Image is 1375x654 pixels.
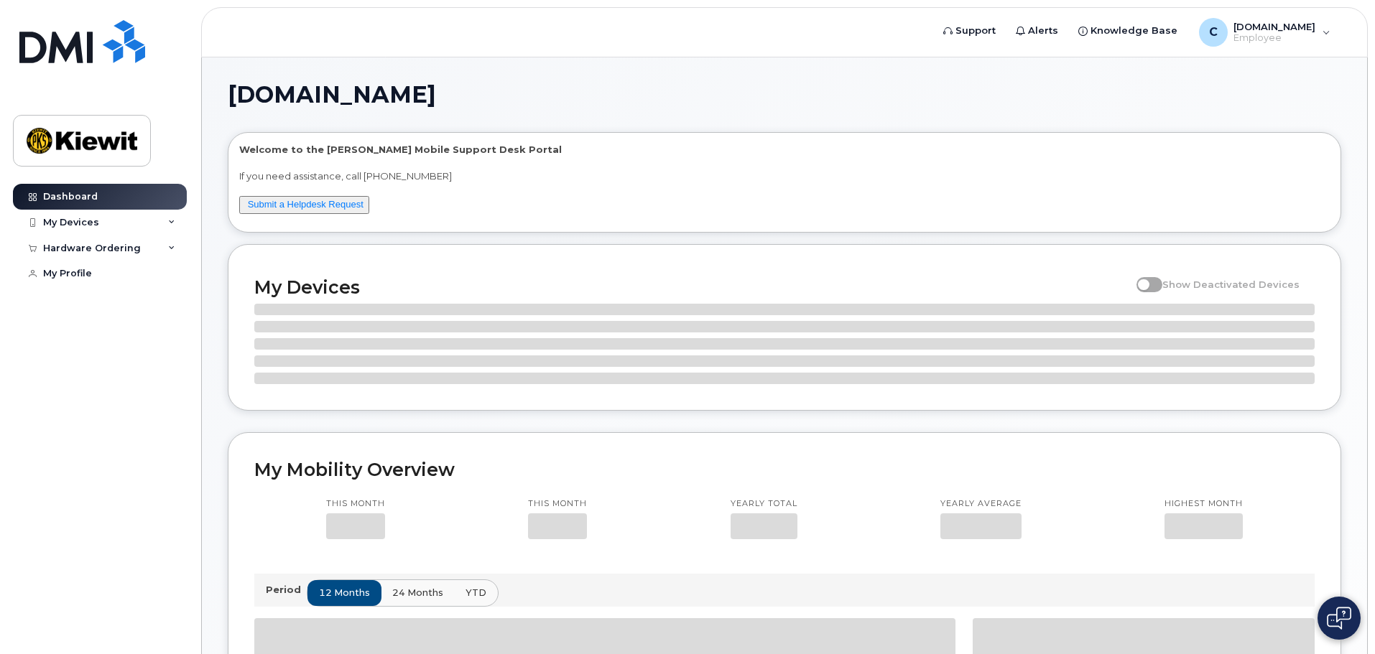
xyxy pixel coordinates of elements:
[239,169,1330,183] p: If you need assistance, call [PHONE_NUMBER]
[326,498,385,510] p: This month
[1136,271,1148,282] input: Show Deactivated Devices
[466,586,486,599] span: YTD
[1165,498,1243,510] p: Highest month
[266,583,307,597] p: Period
[1162,279,1300,290] span: Show Deactivated Devices
[239,143,1330,157] p: Welcome to the [PERSON_NAME] Mobile Support Desk Portal
[392,586,443,599] span: 24 months
[239,196,369,214] button: Submit a Helpdesk Request
[731,498,797,510] p: Yearly total
[248,199,364,210] a: Submit a Helpdesk Request
[228,84,436,106] span: [DOMAIN_NAME]
[254,276,1129,298] h2: My Devices
[528,498,587,510] p: This month
[254,459,1315,480] h2: My Mobility Overview
[940,498,1022,510] p: Yearly average
[1327,607,1351,630] img: Open chat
